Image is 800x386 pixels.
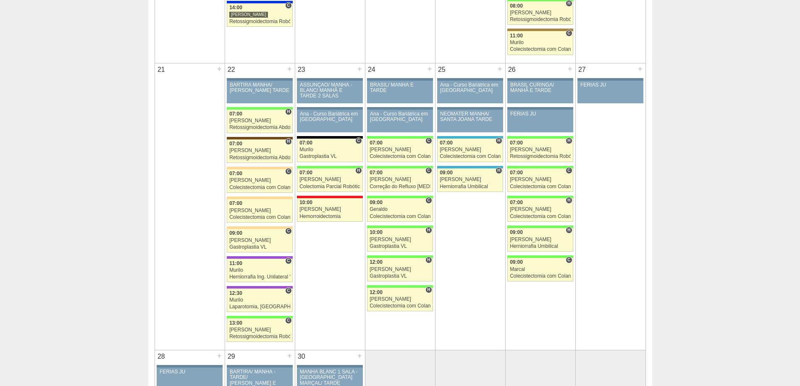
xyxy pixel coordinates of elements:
span: 12:00 [370,259,383,265]
span: Hospital [285,108,291,115]
div: Key: Neomater [437,136,503,139]
div: + [216,63,223,74]
span: 09:00 [510,229,523,235]
span: 07:00 [229,200,242,206]
div: BARTIRA MANHÃ/ [PERSON_NAME] TARDE [230,82,290,93]
span: 12:00 [370,289,383,295]
div: [PERSON_NAME] [370,147,430,152]
span: 07:00 [440,140,453,146]
div: Key: Brasil [367,166,433,168]
div: + [286,350,293,361]
div: Gastroplastia VL [370,244,430,249]
div: Key: Aviso [297,107,362,110]
div: [PERSON_NAME] [229,178,290,183]
a: C 14:00 [PERSON_NAME] Retossigmoidectomia Robótica [227,3,292,27]
div: Key: Aviso [437,107,503,110]
div: Colecistectomia com Colangiografia VL [370,303,430,309]
div: Herniorrafia Umbilical [440,184,501,189]
span: Consultório [355,137,362,144]
a: C 07:00 [PERSON_NAME] Colecistectomia com Colangiografia VL [367,139,433,162]
div: Key: Brasil [507,136,573,139]
span: Consultório [285,168,291,175]
div: 23 [295,63,308,76]
div: + [637,63,644,74]
a: ASSUNÇÃO/ MANHÃ -BLANC/ MANHÃ E TARDE 2 SALAS [297,81,362,103]
div: Key: Santa Joana [227,137,292,139]
a: H 07:00 [PERSON_NAME] Retossigmoidectomia Abdominal VL [227,139,292,163]
a: C 07:00 [PERSON_NAME] Colecistectomia com Colangiografia VL [507,168,573,192]
div: Murilo [510,40,571,45]
span: 09:00 [229,230,242,236]
div: 22 [225,63,238,76]
a: H 07:00 [PERSON_NAME] Retossigmoidectomia Abdominal VL [227,110,292,133]
a: Ana - Curso Bariátrica em [GEOGRAPHIC_DATA] [297,110,362,132]
span: Hospital [285,138,291,145]
div: Colecistectomia com Colangiografia VL [370,214,430,219]
a: Ana - Curso Bariátrica em [GEOGRAPHIC_DATA] [437,81,503,103]
a: H 12:00 [PERSON_NAME] Gastroplastia VL [367,258,433,281]
div: Key: Aviso [297,365,362,368]
div: [PERSON_NAME] [229,327,290,333]
div: Colecistectomia com Colangiografia VL [229,185,290,190]
span: Hospital [496,137,502,144]
span: 07:00 [229,111,242,117]
span: 11:00 [229,260,242,266]
div: Key: Aviso [367,107,433,110]
span: Consultório [566,30,572,37]
div: Geraldo [370,207,430,212]
a: C 11:00 Murilo Colecistectomia com Colangiografia VL [507,31,573,55]
div: Key: Aviso [227,78,292,81]
span: Hospital [496,167,502,174]
span: 07:00 [299,170,312,176]
span: 07:00 [299,140,312,146]
div: Key: Brasil [367,285,433,288]
div: Colecistectomia com Colangiografia VL [510,47,571,52]
div: [PERSON_NAME] [299,207,360,212]
div: Key: Aviso [577,78,643,81]
div: + [356,63,363,74]
div: 27 [576,63,589,76]
a: H 07:00 [PERSON_NAME] Colecistectomia com Colangiografia VL [507,198,573,222]
div: [PERSON_NAME] [510,207,571,212]
a: C 11:00 Murilo Herniorrafia Ing. Unilateral VL [227,259,292,282]
span: 09:00 [440,170,453,176]
span: 07:00 [229,171,242,176]
span: Consultório [285,287,291,294]
span: 08:00 [510,3,523,9]
div: + [567,63,574,74]
div: [PERSON_NAME] [510,237,571,242]
div: Key: Aviso [367,78,433,81]
span: Consultório [285,2,291,9]
a: C 12:30 Murilo Laparotomia, [GEOGRAPHIC_DATA], Drenagem, Bridas VL [227,289,292,312]
div: [PERSON_NAME] [510,177,571,182]
a: H 07:00 [PERSON_NAME] Colectomia Parcial Robótica [297,168,362,192]
a: 07:00 [PERSON_NAME] Colecistectomia com Colangiografia VL [227,199,292,223]
span: 07:00 [370,170,383,176]
span: Consultório [425,197,432,204]
span: Hospital [425,286,432,293]
span: Hospital [425,257,432,263]
div: Key: Brasil [297,166,362,168]
div: Laparotomia, [GEOGRAPHIC_DATA], Drenagem, Bridas VL [229,304,290,310]
span: Consultório [285,317,291,324]
div: [PERSON_NAME] [229,148,290,153]
div: Key: Brasil [367,196,433,198]
div: Colecistectomia com Colangiografia VL [370,154,430,159]
div: Key: Aviso [507,107,573,110]
a: C 07:00 Murilo Gastroplastia VL [297,139,362,162]
div: + [216,350,223,361]
div: Key: IFOR [227,256,292,259]
div: [PERSON_NAME] [229,118,290,123]
a: C 07:00 [PERSON_NAME] Correção do Refluxo [MEDICAL_DATA] esofágico Robótico [367,168,433,192]
div: Key: Brasil [367,226,433,228]
div: Key: Bartira [227,167,292,169]
div: Retossigmoidectomia Abdominal VL [229,125,290,130]
div: Key: Aviso [507,78,573,81]
div: Key: Brasil [507,166,573,168]
div: Key: Brasil [367,255,433,258]
a: 10:00 [PERSON_NAME] Hemorroidectomia [297,198,362,222]
div: Colecistectomia com Colangiografia VL [510,184,571,189]
div: NEOMATER MANHÃ/ SANTA JOANA TARDE [440,111,500,122]
div: FERIAS JU [580,82,640,88]
div: Key: Oswaldo Cruz Paulista [507,29,573,31]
